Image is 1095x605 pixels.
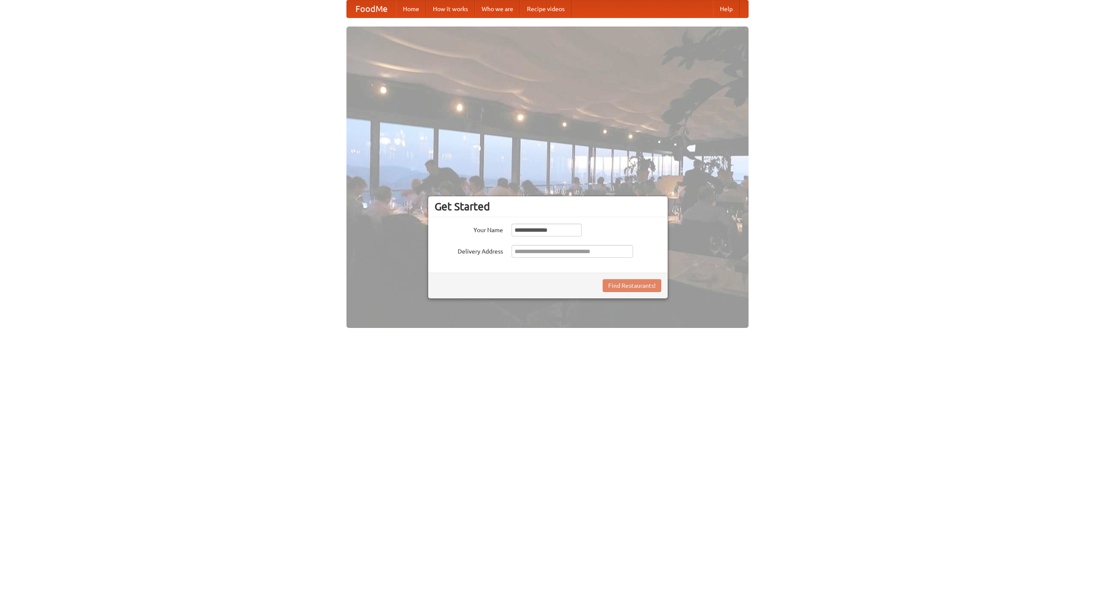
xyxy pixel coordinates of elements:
button: Find Restaurants! [603,279,661,292]
a: Who we are [475,0,520,18]
a: Recipe videos [520,0,571,18]
label: Delivery Address [435,245,503,256]
h3: Get Started [435,200,661,213]
a: How it works [426,0,475,18]
label: Your Name [435,224,503,234]
a: Home [396,0,426,18]
a: FoodMe [347,0,396,18]
a: Help [713,0,740,18]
